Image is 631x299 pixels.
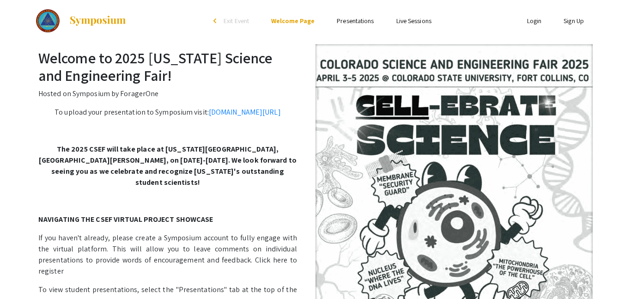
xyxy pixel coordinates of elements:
[38,107,593,118] p: To upload your presentation to Symposium visit:
[36,9,60,32] img: 2025 Colorado Science and Engineering Fair
[69,15,127,26] img: Symposium by ForagerOne
[396,17,431,25] a: Live Sessions
[38,49,593,85] h2: Welcome to 2025 [US_STATE] Science and Engineering Fair!
[224,17,249,25] span: Exit Event
[209,107,281,117] a: [DOMAIN_NAME][URL]
[271,17,315,25] a: Welcome Page
[36,9,127,32] a: 2025 Colorado Science and Engineering Fair
[337,17,374,25] a: Presentations
[527,17,542,25] a: Login
[213,18,219,24] div: arrow_back_ios
[38,232,593,277] p: If you haven't already, please create a Symposium account to fully engage with the virtual platfo...
[564,17,584,25] a: Sign Up
[38,88,593,99] p: Hosted on Symposium by ForagerOne
[38,214,213,224] strong: NAVIGATING THE CSEF VIRTUAL PROJECT SHOWCASE
[7,257,39,292] iframe: Chat
[39,144,297,187] strong: The 2025 CSEF will take place at [US_STATE][GEOGRAPHIC_DATA], [GEOGRAPHIC_DATA][PERSON_NAME], on ...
